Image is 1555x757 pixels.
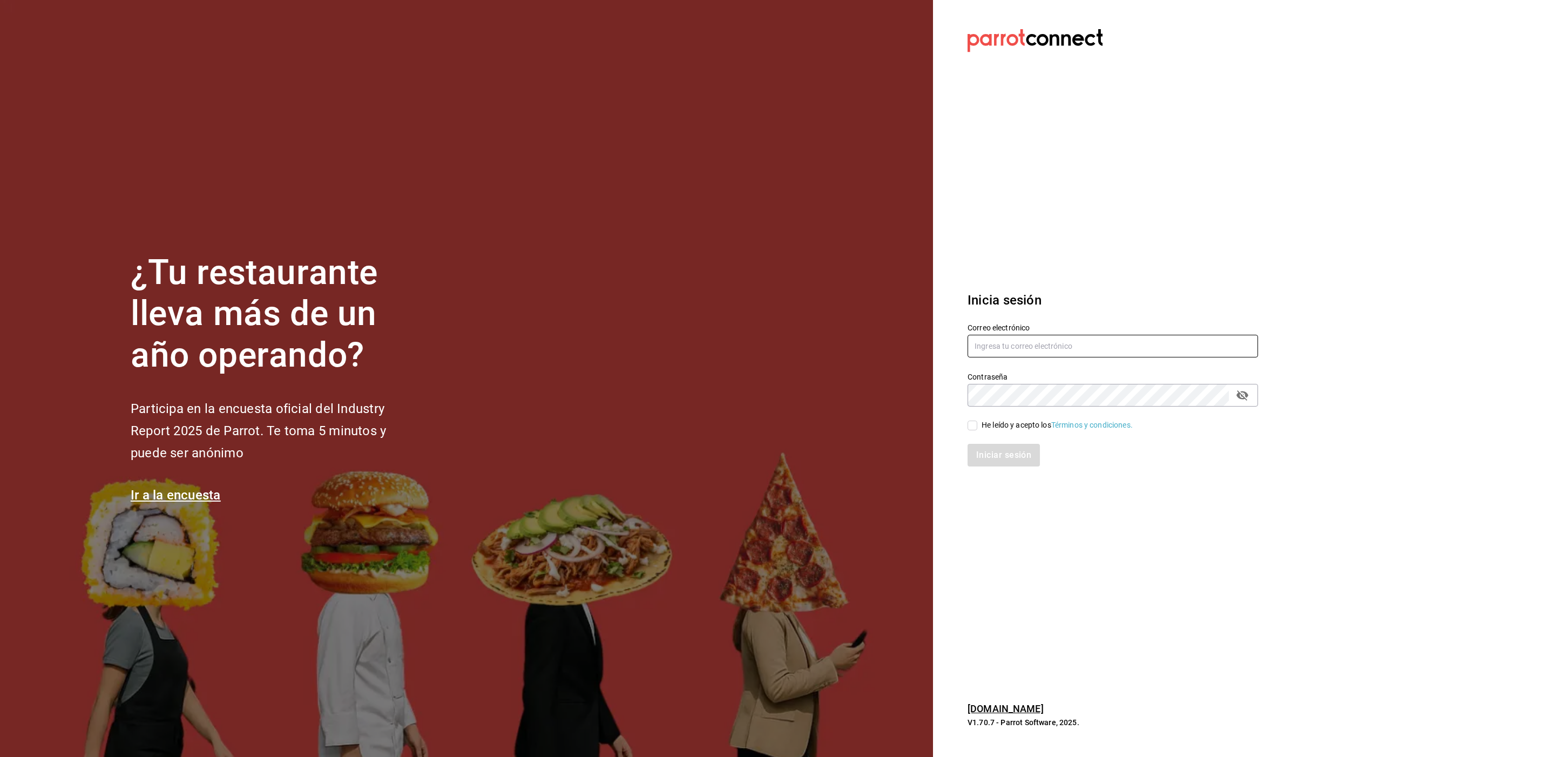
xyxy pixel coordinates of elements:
a: [DOMAIN_NAME] [968,703,1044,714]
h3: Inicia sesión [968,290,1258,310]
label: Contraseña [968,373,1258,380]
div: He leído y acepto los [982,420,1133,431]
h2: Participa en la encuesta oficial del Industry Report 2025 de Parrot. Te toma 5 minutos y puede se... [131,398,422,464]
a: Ir a la encuesta [131,488,221,503]
a: Términos y condiciones. [1051,421,1133,429]
p: V1.70.7 - Parrot Software, 2025. [968,717,1258,728]
input: Ingresa tu correo electrónico [968,335,1258,357]
button: passwordField [1233,386,1252,404]
label: Correo electrónico [968,323,1258,331]
h1: ¿Tu restaurante lleva más de un año operando? [131,252,422,376]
